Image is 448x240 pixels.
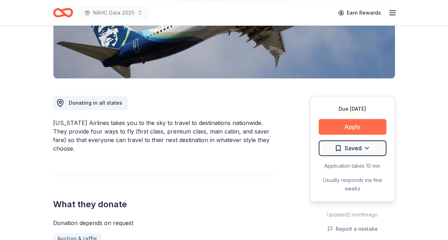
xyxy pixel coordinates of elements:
span: Saved [345,144,362,153]
a: Home [53,4,73,21]
a: Earn Rewards [334,6,385,19]
button: Apply [319,119,386,135]
div: Application takes 10 min [319,162,386,170]
span: NAHC Gala 2025 [93,9,134,17]
div: Usually responds in a few weeks [319,176,386,193]
div: Updated 2 months ago [310,210,395,219]
button: Saved [319,140,386,156]
button: NAHC Gala 2025 [79,6,149,20]
h2: What they donate [53,199,276,210]
span: Donating in all states [69,100,122,106]
div: Due [DATE] [319,105,386,113]
button: Report a mistake [327,225,378,233]
div: Donation depends on request [53,219,276,227]
div: [US_STATE] Airlines takes you to the sky to travel to destinations nationwide. They provide four ... [53,119,276,153]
